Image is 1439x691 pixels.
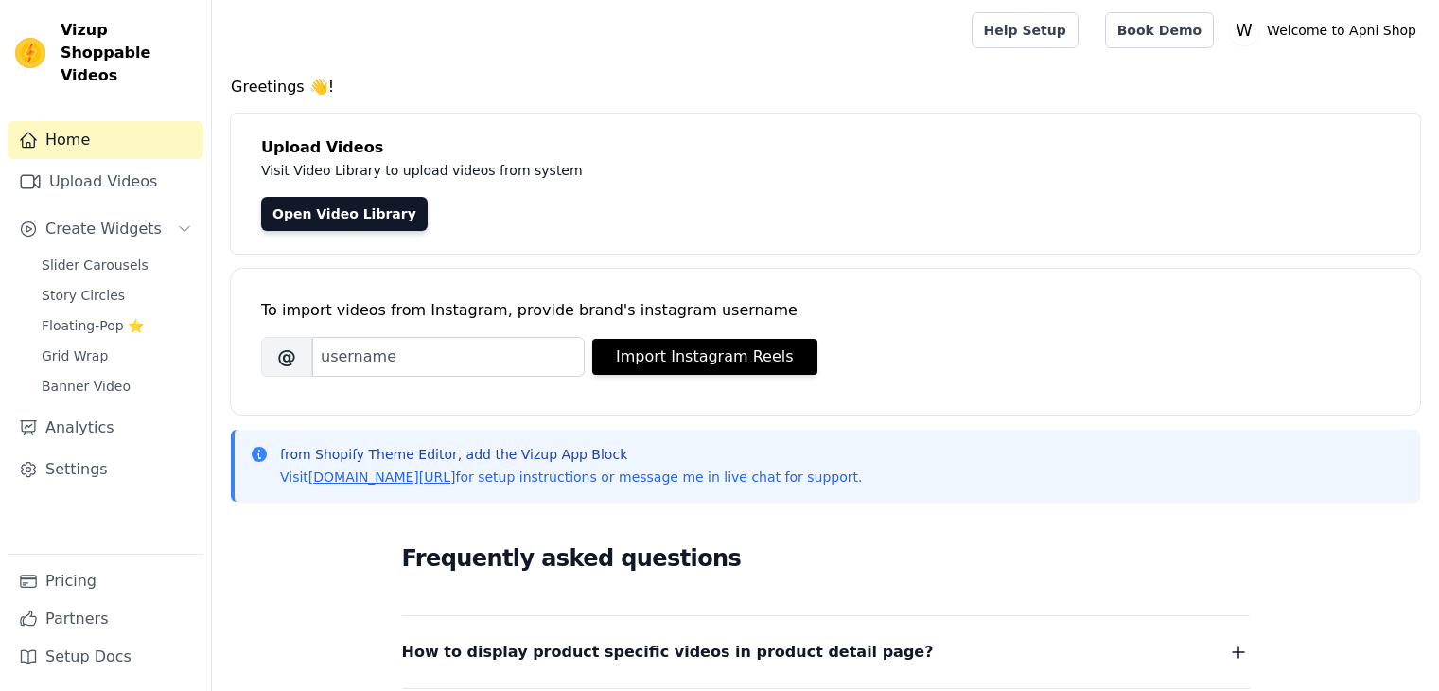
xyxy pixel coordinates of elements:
[261,197,428,231] a: Open Video Library
[231,76,1420,98] h4: Greetings 👋!
[15,38,45,68] img: Vizup
[45,218,162,240] span: Create Widgets
[42,346,108,365] span: Grid Wrap
[42,256,149,275] span: Slider Carousels
[261,159,1109,182] p: Visit Video Library to upload videos from system
[8,451,203,488] a: Settings
[1105,12,1214,48] a: Book Demo
[972,12,1079,48] a: Help Setup
[8,121,203,159] a: Home
[280,445,862,464] p: from Shopify Theme Editor, add the Vizup App Block
[402,639,934,665] span: How to display product specific videos in product detail page?
[42,316,144,335] span: Floating-Pop ⭐
[312,337,585,377] input: username
[8,163,203,201] a: Upload Videos
[8,210,203,248] button: Create Widgets
[1237,21,1253,40] text: W
[402,639,1250,665] button: How to display product specific videos in product detail page?
[61,19,196,87] span: Vizup Shoppable Videos
[308,470,456,485] a: [DOMAIN_NAME][URL]
[8,409,203,447] a: Analytics
[42,286,125,305] span: Story Circles
[280,468,862,487] p: Visit for setup instructions or message me in live chat for support.
[261,136,1390,159] h4: Upload Videos
[30,343,203,369] a: Grid Wrap
[30,312,203,339] a: Floating-Pop ⭐
[30,252,203,278] a: Slider Carousels
[261,299,1390,322] div: To import videos from Instagram, provide brand's instagram username
[1259,13,1424,47] p: Welcome to Apni Shop
[30,373,203,399] a: Banner Video
[30,282,203,309] a: Story Circles
[42,377,131,396] span: Banner Video
[592,339,817,375] button: Import Instagram Reels
[8,638,203,676] a: Setup Docs
[402,540,1250,577] h2: Frequently asked questions
[1229,13,1424,47] button: W Welcome to Apni Shop
[261,337,312,377] span: @
[8,600,203,638] a: Partners
[8,562,203,600] a: Pricing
